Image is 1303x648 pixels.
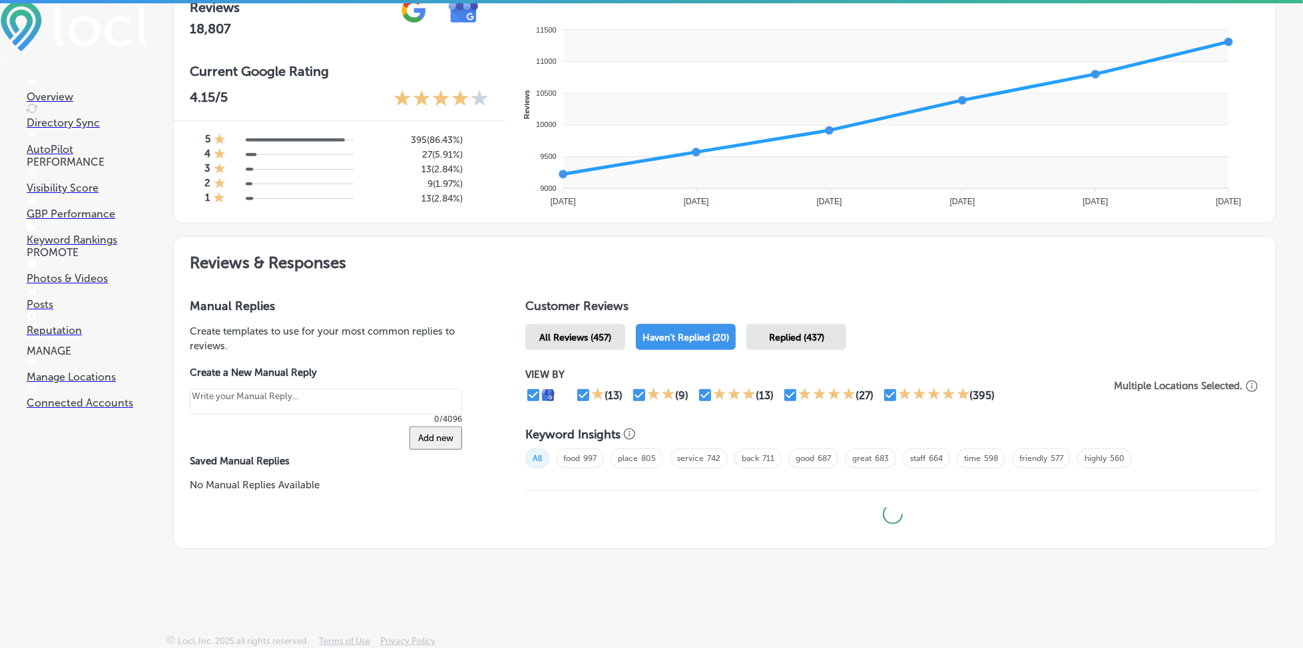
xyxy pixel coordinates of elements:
[27,116,146,129] p: Directory Sync
[1051,454,1063,463] a: 577
[409,426,462,450] button: Add new
[540,184,556,192] tspan: 9000
[641,454,656,463] a: 805
[536,26,557,34] tspan: 11500
[856,389,874,402] div: (27)
[204,177,210,192] h4: 2
[525,369,1113,381] p: VIEW BY
[27,358,146,383] a: Manage Locations
[190,21,389,37] h2: 18,807
[27,195,146,220] a: GBP Performance
[27,397,146,409] p: Connected Accounts
[677,454,704,463] a: service
[683,197,708,206] tspan: [DATE]
[214,133,226,148] div: 1 Star
[550,197,575,206] tspan: [DATE]
[190,367,462,379] label: Create a New Manual Reply
[27,104,146,129] a: Directory Sync
[204,148,210,162] h4: 4
[27,285,146,311] a: Posts
[205,192,210,206] h4: 1
[27,298,146,311] p: Posts
[563,454,580,463] a: food
[769,332,824,343] span: Replied (437)
[539,332,611,343] span: All Reviews (457)
[27,371,146,383] p: Manage Locations
[377,193,463,204] h5: 13 ( 2.84% )
[27,259,146,285] a: Photos & Videos
[27,169,146,194] a: Visibility Score
[27,324,146,337] p: Reputation
[27,182,146,194] p: Visibility Score
[929,454,943,463] a: 664
[205,133,210,148] h4: 5
[27,272,146,285] p: Photos & Videos
[214,148,226,162] div: 1 Star
[1085,454,1107,463] a: highly
[910,454,925,463] a: staff
[522,90,530,119] text: Reviews
[27,90,146,103] p: Overview
[27,246,146,259] p: PROMOTE
[27,143,146,156] p: AutoPilot
[742,454,759,463] a: back
[27,156,146,168] p: PERFORMANCE
[852,454,872,463] a: great
[1110,454,1125,463] a: 560
[190,63,489,79] h3: Current Google Rating
[1216,197,1241,206] tspan: [DATE]
[214,177,226,192] div: 1 Star
[964,454,981,463] a: time
[213,192,225,206] div: 1 Star
[949,197,975,206] tspan: [DATE]
[536,121,557,129] tspan: 10000
[190,89,228,110] p: 4.15 /5
[525,299,1260,319] h1: Customer Reviews
[377,164,463,175] h5: 13 ( 2.84% )
[675,389,688,402] div: (9)
[377,134,463,146] h5: 395 ( 86.43% )
[618,454,638,463] a: place
[583,454,597,463] a: 997
[27,234,146,246] p: Keyword Rankings
[970,389,995,402] div: (395)
[1115,380,1243,392] p: Multiple Locations Selected.
[204,162,210,177] h4: 3
[762,454,774,463] a: 711
[536,89,557,97] tspan: 10500
[605,389,623,402] div: (13)
[214,162,226,177] div: 1 Star
[591,387,605,403] div: 1 Star
[27,384,146,409] a: Connected Accounts
[647,387,675,403] div: 2 Stars
[525,448,549,468] span: All
[190,455,483,467] label: Saved Manual Replies
[984,454,998,463] a: 598
[525,427,621,442] h3: Keyword Insights
[27,311,146,337] a: Reputation
[27,345,146,357] p: MANAGE
[798,387,856,403] div: 4 Stars
[1019,454,1047,463] a: friendly
[190,478,483,492] p: No Manual Replies Available
[796,454,814,463] a: good
[178,636,309,646] p: Locl, Inc. 2025 all rights reserved.
[377,149,463,160] h5: 27 ( 5.91% )
[190,299,483,313] h3: Manual Replies
[540,152,556,160] tspan: 9500
[377,178,463,190] h5: 9 ( 1.97% )
[190,414,462,424] p: 0/4096
[643,332,729,343] span: Haven't Replied (20)
[27,221,146,246] a: Keyword Rankings
[816,197,842,206] tspan: [DATE]
[713,387,756,403] div: 3 Stars
[875,454,889,463] a: 683
[707,454,720,463] a: 742
[27,78,146,103] a: Overview
[393,89,489,110] div: 4.15 Stars
[898,387,970,403] div: 5 Stars
[818,454,831,463] a: 687
[190,324,483,353] p: Create templates to use for your most common replies to reviews.
[27,130,146,156] a: AutoPilot
[756,389,774,402] div: (13)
